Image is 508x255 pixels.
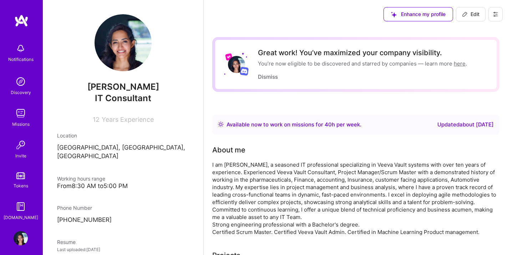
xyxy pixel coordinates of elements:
[11,89,31,96] div: Discovery
[454,60,466,67] a: here
[14,106,28,120] img: teamwork
[57,176,105,182] span: Working hours range
[462,11,479,18] span: Edit
[4,214,38,221] div: [DOMAIN_NAME]
[212,161,498,236] div: I am [PERSON_NAME], a seasoned IT professional specializing in Veeva Vault systems with over ten ...
[14,138,28,152] img: Invite
[437,120,494,129] div: Updated about [DATE]
[12,120,30,128] div: Missions
[57,246,189,253] div: Last uploaded: [DATE]
[15,152,26,160] div: Invite
[57,205,92,211] span: Phone Number
[258,48,467,57] div: Great work! You’ve maximized your company visibility.
[14,41,28,56] img: bell
[240,67,249,76] img: Discord logo
[456,7,486,21] button: Edit
[228,56,245,73] img: User Avatar
[212,145,245,155] div: Tell us a little about yourself
[218,121,224,127] img: Availability
[95,14,152,71] img: User Avatar
[57,82,189,92] span: [PERSON_NAME]
[325,121,332,128] span: 40
[95,93,151,103] span: IT Consultant
[14,199,28,214] img: guide book
[258,73,278,80] button: Dismiss
[14,74,28,89] img: discovery
[212,145,245,155] div: About me
[14,231,28,245] img: User Avatar
[14,182,28,189] div: Tokens
[8,56,34,63] div: Notifications
[57,239,76,245] span: Resume
[12,231,30,245] a: User Avatar
[227,120,361,129] div: Available now to work on missions for h per week .
[57,182,189,190] div: From 8:30 AM to 5:00 PM
[14,14,29,27] img: logo
[102,116,154,123] span: Years Experience
[258,60,467,67] div: You’re now eligible to be discovered and starred by companies — learn more .
[57,132,189,139] div: Location
[16,172,25,179] img: tokens
[57,216,189,224] p: [PHONE_NUMBER]
[225,53,233,61] img: Lyft logo
[93,116,100,123] span: 12
[57,144,189,161] p: [GEOGRAPHIC_DATA], [GEOGRAPHIC_DATA], [GEOGRAPHIC_DATA]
